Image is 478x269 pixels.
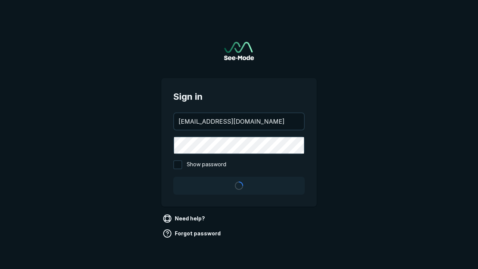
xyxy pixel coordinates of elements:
a: Go to sign in [224,42,254,60]
span: Sign in [173,90,305,103]
span: Show password [187,160,226,169]
input: your@email.com [174,113,304,130]
a: Forgot password [161,228,224,239]
img: See-Mode Logo [224,42,254,60]
a: Need help? [161,213,208,225]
